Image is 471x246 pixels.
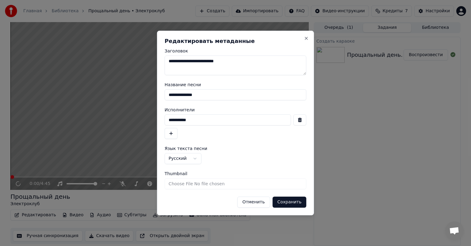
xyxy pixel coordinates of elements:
span: Язык текста песни [165,146,207,151]
span: Thumbnail [165,171,187,176]
button: Сохранить [272,197,306,208]
h2: Редактировать метаданные [165,38,306,44]
button: Отменить [237,197,270,208]
label: Заголовок [165,49,306,53]
label: Исполнители [165,108,306,112]
label: Название песни [165,83,306,87]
